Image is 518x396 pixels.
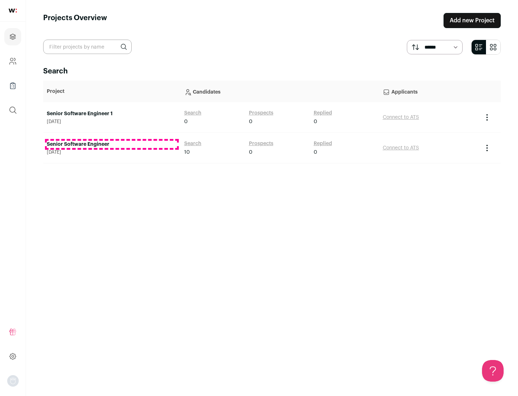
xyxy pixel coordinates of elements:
[483,144,491,152] button: Project Actions
[314,118,317,125] span: 0
[47,88,177,95] p: Project
[444,13,501,28] a: Add new Project
[4,77,21,94] a: Company Lists
[47,149,177,155] span: [DATE]
[47,110,177,117] a: Senior Software Engineer 1
[7,375,19,387] button: Open dropdown
[383,84,476,99] p: Applicants
[249,109,273,117] a: Prospects
[249,118,253,125] span: 0
[383,145,419,150] a: Connect to ATS
[314,140,332,147] a: Replied
[249,140,273,147] a: Prospects
[184,118,188,125] span: 0
[43,66,501,76] h2: Search
[4,28,21,45] a: Projects
[314,149,317,156] span: 0
[184,109,201,117] a: Search
[184,84,376,99] p: Candidates
[249,149,253,156] span: 0
[314,109,332,117] a: Replied
[47,119,177,125] span: [DATE]
[483,113,491,122] button: Project Actions
[184,149,190,156] span: 10
[43,40,132,54] input: Filter projects by name
[47,141,177,148] a: Senior Software Engineer
[9,9,17,13] img: wellfound-shorthand-0d5821cbd27db2630d0214b213865d53afaa358527fdda9d0ea32b1df1b89c2c.svg
[482,360,504,382] iframe: Help Scout Beacon - Open
[7,375,19,387] img: nopic.png
[43,13,107,28] h1: Projects Overview
[4,53,21,70] a: Company and ATS Settings
[383,115,419,120] a: Connect to ATS
[184,140,201,147] a: Search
